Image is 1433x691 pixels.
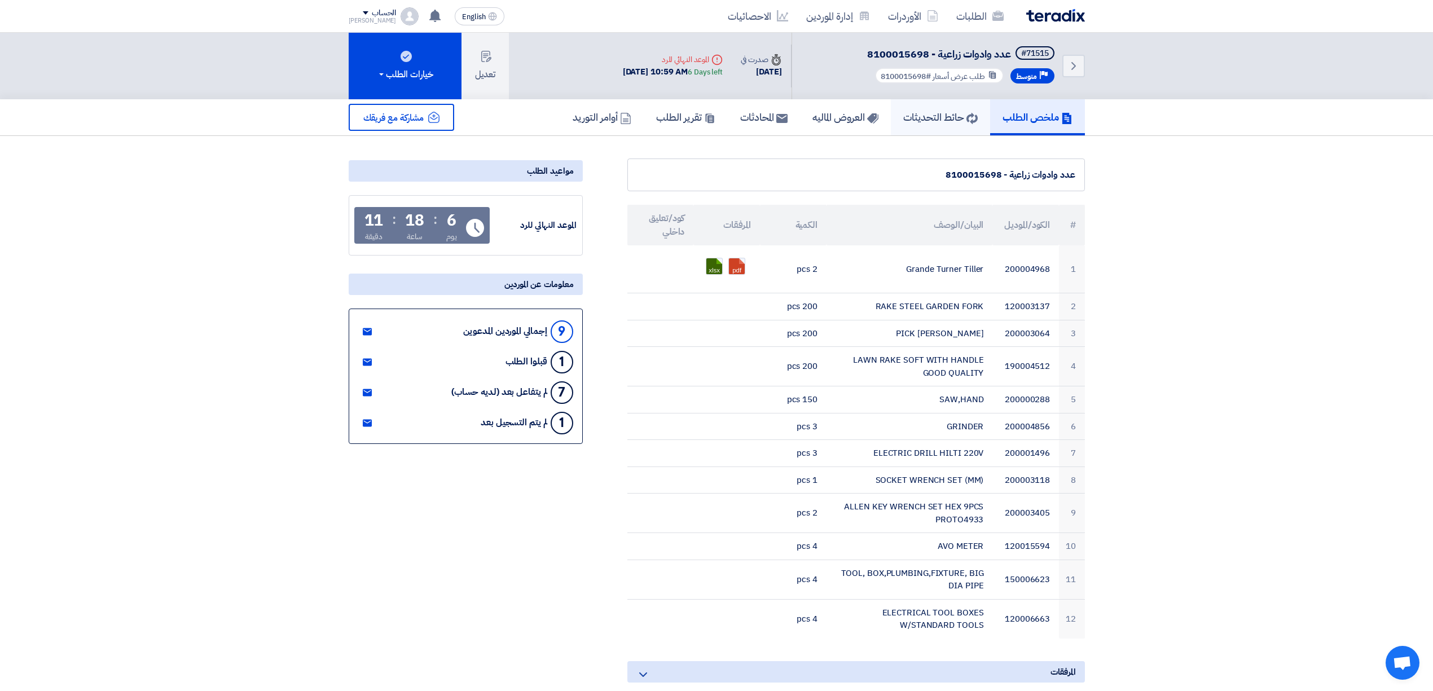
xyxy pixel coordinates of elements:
[1050,666,1075,678] span: المرفقات
[451,387,547,398] div: لم يتفاعل بعد (لديه حساب)
[760,320,827,347] td: 200 pcs
[903,111,978,124] h5: حائط التحديثات
[992,293,1059,320] td: 120003137
[879,3,947,29] a: الأوردرات
[992,347,1059,386] td: 190004512
[760,413,827,440] td: 3 pcs
[719,3,797,29] a: الاحصائيات
[1059,245,1084,293] td: 1
[992,320,1059,347] td: 200003064
[365,231,383,243] div: دقيقة
[364,213,384,228] div: 11
[407,231,423,243] div: ساعة
[492,219,577,232] div: الموعد النهائي للرد
[760,245,827,293] td: 2 pcs
[551,320,573,343] div: 9
[827,599,992,639] td: ELECTRICAL TOOL BOXES W/STANDARD TOOLS
[1386,646,1419,680] div: Open chat
[867,46,1011,61] span: عدد وادوات زراعية - 8100015698
[741,65,781,78] div: [DATE]
[505,356,547,367] div: قبلوا الطلب
[1016,71,1037,82] span: متوسط
[760,533,827,560] td: 4 pcs
[637,168,1075,182] div: عدد وادوات زراعية - 8100015698
[644,99,728,135] a: تقرير الطلب
[741,54,781,65] div: صدرت في
[433,209,437,230] div: :
[1059,440,1084,467] td: 7
[827,293,992,320] td: RAKE STEEL GARDEN FORK
[1059,533,1084,560] td: 10
[760,205,827,245] th: الكمية
[827,466,992,494] td: SOCKET WRENCH SET (MM)
[401,7,419,25] img: profile_test.png
[728,99,800,135] a: المحادثات
[1059,599,1084,639] td: 12
[1059,293,1084,320] td: 2
[1059,386,1084,413] td: 5
[461,33,509,99] button: تعديل
[827,494,992,533] td: ALLEN KEY WRENCH SET HEX 9PCS PROTO4933
[760,347,827,386] td: 200 pcs
[372,8,396,18] div: الحساب
[1059,320,1084,347] td: 3
[760,440,827,467] td: 3 pcs
[1059,560,1084,599] td: 11
[827,245,992,293] td: Grande Turner Tiller
[349,274,583,295] div: معلومات عن الموردين
[551,351,573,373] div: 1
[1059,494,1084,533] td: 9
[881,71,931,82] span: #8100015698
[481,417,547,428] div: لم يتم التسجيل بعد
[1059,466,1084,494] td: 8
[377,68,433,81] div: خيارات الطلب
[688,67,723,78] div: 6 Days left
[447,213,456,228] div: 6
[740,111,788,124] h5: المحادثات
[827,440,992,467] td: ELECTRIC DRILL HILTI 220V
[463,326,547,337] div: إجمالي الموردين المدعوين
[827,413,992,440] td: GRINDER
[760,293,827,320] td: 200 pcs
[827,533,992,560] td: AVO METER
[1003,111,1072,124] h5: ملخص الطلب
[992,440,1059,467] td: 200001496
[1026,9,1085,22] img: Teradix logo
[349,17,397,24] div: [PERSON_NAME]
[1059,205,1084,245] th: #
[990,99,1085,135] a: ملخص الطلب
[693,205,760,245] th: المرفقات
[1021,50,1049,58] div: #71515
[891,99,990,135] a: حائط التحديثات
[760,494,827,533] td: 2 pcs
[560,99,644,135] a: أوامر التوريد
[623,54,723,65] div: الموعد النهائي للرد
[812,111,878,124] h5: العروض الماليه
[760,560,827,599] td: 4 pcs
[827,347,992,386] td: LAWN RAKE SOFT WITH HANDLE GOOD QUALITY
[551,381,573,404] div: 7
[656,111,715,124] h5: تقرير الطلب
[349,160,583,182] div: مواعيد الطلب
[627,205,694,245] th: كود/تعليق داخلي
[446,231,457,243] div: يوم
[623,65,723,78] div: [DATE] 10:59 AM
[992,494,1059,533] td: 200003405
[349,33,461,99] button: خيارات الطلب
[405,213,424,228] div: 18
[573,111,631,124] h5: أوامر التوريد
[992,386,1059,413] td: 200000288
[1059,413,1084,440] td: 6
[827,320,992,347] td: PICK [PERSON_NAME]
[760,599,827,639] td: 4 pcs
[992,466,1059,494] td: 200003118
[947,3,1013,29] a: الطلبات
[706,258,797,326] a: Book_1758542479504.xlsx
[1059,347,1084,386] td: 4
[992,533,1059,560] td: 120015594
[392,209,396,230] div: :
[992,599,1059,639] td: 120006663
[363,111,424,125] span: مشاركة مع فريقك
[827,560,992,599] td: TOOL, BOX,PLUMBING,FIXTURE, BIG DIA PIPE
[462,13,486,21] span: English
